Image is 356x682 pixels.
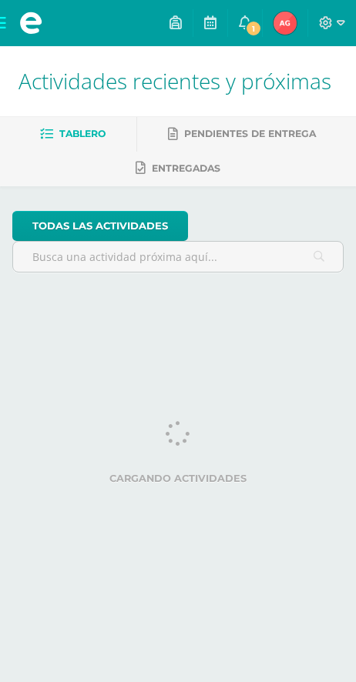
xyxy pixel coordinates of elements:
a: Pendientes de entrega [168,122,316,146]
a: todas las Actividades [12,211,188,241]
span: 1 [245,20,262,37]
img: d91f9285f26de701cbe520ecbdca7608.png [274,12,297,35]
label: Cargando actividades [12,473,344,484]
span: Pendientes de entrega [184,128,316,139]
span: Tablero [59,128,106,139]
a: Tablero [40,122,106,146]
span: Entregadas [152,162,220,174]
input: Busca una actividad próxima aquí... [13,242,343,272]
a: Entregadas [136,156,220,181]
span: Actividades recientes y próximas [18,66,331,95]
